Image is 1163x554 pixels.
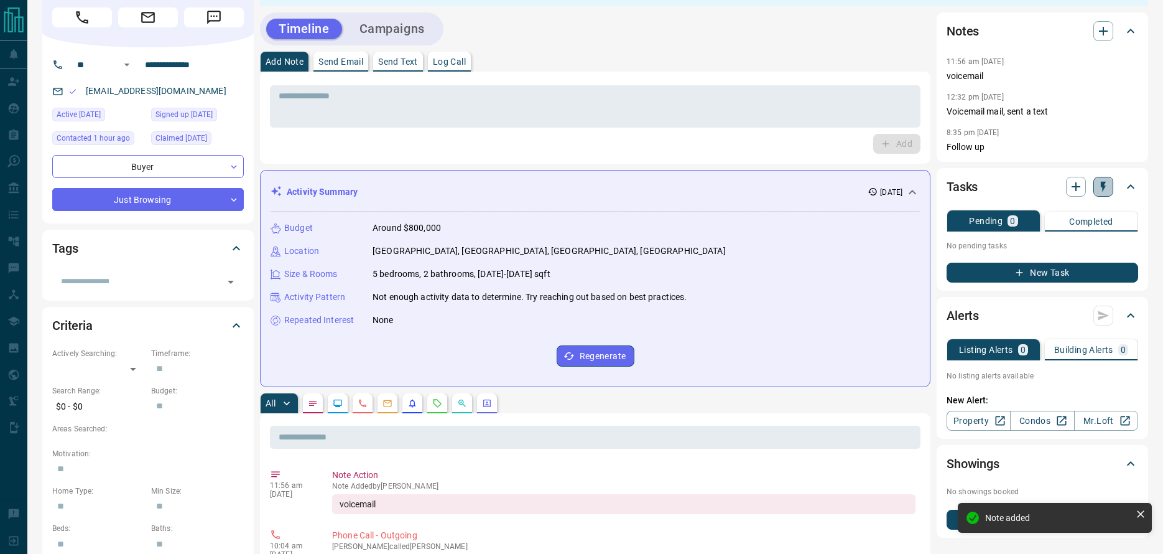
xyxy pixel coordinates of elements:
[57,132,130,144] span: Contacted 1 hour ago
[947,454,999,474] h2: Showings
[947,449,1138,479] div: Showings
[284,222,313,235] p: Budget
[1054,345,1113,354] p: Building Alerts
[373,314,394,327] p: None
[151,348,244,359] p: Timeframe:
[151,131,244,149] div: Sun Oct 12 2025
[52,131,145,149] div: Tue Oct 14 2025
[155,132,207,144] span: Claimed [DATE]
[947,237,1138,255] p: No pending tasks
[332,482,915,491] p: Note Added by [PERSON_NAME]
[332,494,915,514] div: voicemail
[52,448,244,459] p: Motivation:
[482,398,492,408] svg: Agent Actions
[373,245,726,258] p: [GEOGRAPHIC_DATA], [GEOGRAPHIC_DATA], [GEOGRAPHIC_DATA], [GEOGRAPHIC_DATA]
[457,398,467,408] svg: Opportunities
[947,57,1004,66] p: 11:56 am [DATE]
[373,222,441,235] p: Around $800,000
[947,70,1138,83] p: voicemail
[52,397,145,417] p: $0 - $0
[947,510,1138,530] button: New Showing
[270,542,313,550] p: 10:04 am
[52,7,112,27] span: Call
[347,19,437,39] button: Campaigns
[270,490,313,499] p: [DATE]
[947,141,1138,154] p: Follow up
[373,291,687,304] p: Not enough activity data to determine. Try reaching out based on best practices.
[266,19,342,39] button: Timeline
[151,523,244,534] p: Baths:
[52,108,145,125] div: Sun Oct 12 2025
[284,291,345,304] p: Activity Pattern
[222,273,239,291] button: Open
[358,398,368,408] svg: Calls
[373,268,550,281] p: 5 bedrooms, 2 bathrooms, [DATE]-[DATE] sqft
[284,245,319,258] p: Location
[947,411,1011,431] a: Property
[1121,345,1126,354] p: 0
[1074,411,1138,431] a: Mr.Loft
[151,486,244,497] p: Min Size:
[271,181,920,204] div: Activity Summary[DATE]
[52,523,145,534] p: Beds:
[557,345,634,367] button: Regenerate
[266,57,303,66] p: Add Note
[1021,345,1026,354] p: 0
[284,314,354,327] p: Repeated Interest
[432,398,442,408] svg: Requests
[52,486,145,497] p: Home Type:
[52,155,244,178] div: Buyer
[184,7,244,27] span: Message
[947,172,1138,202] div: Tasks
[947,486,1138,497] p: No showings booked
[880,187,902,198] p: [DATE]
[1010,217,1015,225] p: 0
[947,21,979,41] h2: Notes
[1069,217,1113,226] p: Completed
[118,7,178,27] span: Email
[119,57,134,72] button: Open
[947,301,1138,331] div: Alerts
[52,233,244,263] div: Tags
[947,394,1138,407] p: New Alert:
[52,188,244,211] div: Just Browsing
[52,423,244,434] p: Areas Searched:
[151,385,244,397] p: Budget:
[270,481,313,490] p: 11:56 am
[947,306,979,326] h2: Alerts
[287,185,358,199] p: Activity Summary
[318,57,363,66] p: Send Email
[947,128,999,137] p: 8:35 pm [DATE]
[332,542,915,551] p: [PERSON_NAME] called [PERSON_NAME]
[947,16,1138,46] div: Notes
[333,398,343,408] svg: Lead Browsing Activity
[308,398,318,408] svg: Notes
[969,217,1003,225] p: Pending
[947,263,1138,283] button: New Task
[52,311,244,340] div: Criteria
[407,398,417,408] svg: Listing Alerts
[151,108,244,125] div: Sun Oct 12 2025
[52,385,145,397] p: Search Range:
[266,399,276,408] p: All
[52,348,145,359] p: Actively Searching:
[433,57,466,66] p: Log Call
[68,87,77,96] svg: Email Valid
[947,93,1004,101] p: 12:32 pm [DATE]
[52,316,93,336] h2: Criteria
[57,108,101,121] span: Active [DATE]
[52,238,78,258] h2: Tags
[155,108,213,121] span: Signed up [DATE]
[947,177,978,197] h2: Tasks
[947,105,1138,118] p: Voicemail mail, sent a text
[985,513,1131,523] div: Note added
[378,57,418,66] p: Send Text
[86,86,226,96] a: [EMAIL_ADDRESS][DOMAIN_NAME]
[284,268,338,281] p: Size & Rooms
[947,370,1138,382] p: No listing alerts available
[382,398,392,408] svg: Emails
[332,469,915,482] p: Note Action
[332,529,915,542] p: Phone Call - Outgoing
[1010,411,1074,431] a: Condos
[959,345,1013,354] p: Listing Alerts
